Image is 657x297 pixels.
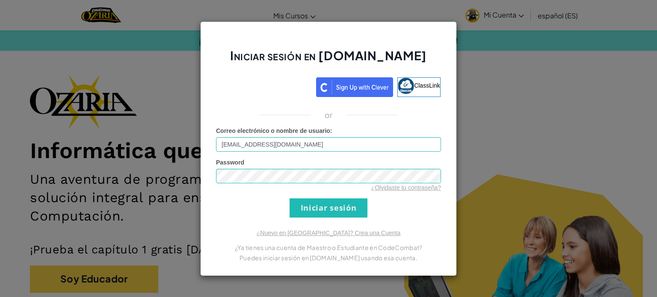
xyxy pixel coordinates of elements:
[257,229,400,236] a: ¿Nuevo en [GEOGRAPHIC_DATA]? Crea una Cuenta
[216,126,332,135] label: :
[371,184,441,191] a: ¿Olvidaste tu contraseña?
[316,77,393,97] img: clever_sso_button@2x.png
[398,78,414,94] img: classlink-logo-small.png
[216,242,441,253] p: ¿Ya tienes una cuenta de Maestro o Estudiante en CodeCombat?
[216,47,441,72] h2: Iniciar sesión en [DOMAIN_NAME]
[216,127,330,134] span: Correo electrónico o nombre de usuario
[216,159,244,166] span: Password
[325,110,333,120] p: or
[212,76,316,95] iframe: Botón Iniciar sesión con Google
[290,198,367,218] input: Iniciar sesión
[216,253,441,263] p: Puedes iniciar sesión en [DOMAIN_NAME] usando esa cuenta.
[414,82,440,88] span: ClassLink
